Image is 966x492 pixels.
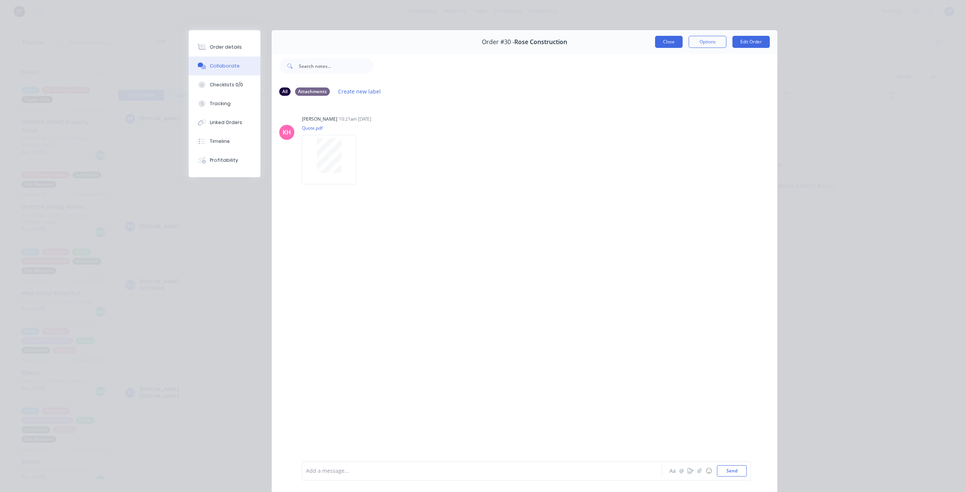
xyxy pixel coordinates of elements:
[210,119,242,126] div: Linked Orders
[668,466,677,475] button: Aa
[732,36,770,48] button: Edit Order
[189,94,260,113] button: Tracking
[295,87,330,96] div: Attachments
[302,116,337,123] div: [PERSON_NAME]
[283,128,291,137] div: KH
[514,38,567,46] span: Rose Construction
[210,81,243,88] div: Checklists 0/0
[189,151,260,170] button: Profitability
[210,100,231,107] div: Tracking
[677,466,686,475] button: @
[189,75,260,94] button: Checklists 0/0
[302,125,364,131] p: Quote.pdf
[189,57,260,75] button: Collaborate
[717,465,747,477] button: Send
[189,38,260,57] button: Order details
[339,116,371,123] div: 10:21am [DATE]
[210,63,240,69] div: Collaborate
[482,38,514,46] span: Order #30 -
[189,132,260,151] button: Timeline
[334,86,385,97] button: Create new label
[279,87,291,96] div: All
[299,58,374,74] input: Search notes...
[689,36,726,48] button: Options
[210,138,230,145] div: Timeline
[210,44,242,51] div: Order details
[210,157,238,164] div: Profitability
[655,36,683,48] button: Close
[189,113,260,132] button: Linked Orders
[704,466,713,475] button: ☺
